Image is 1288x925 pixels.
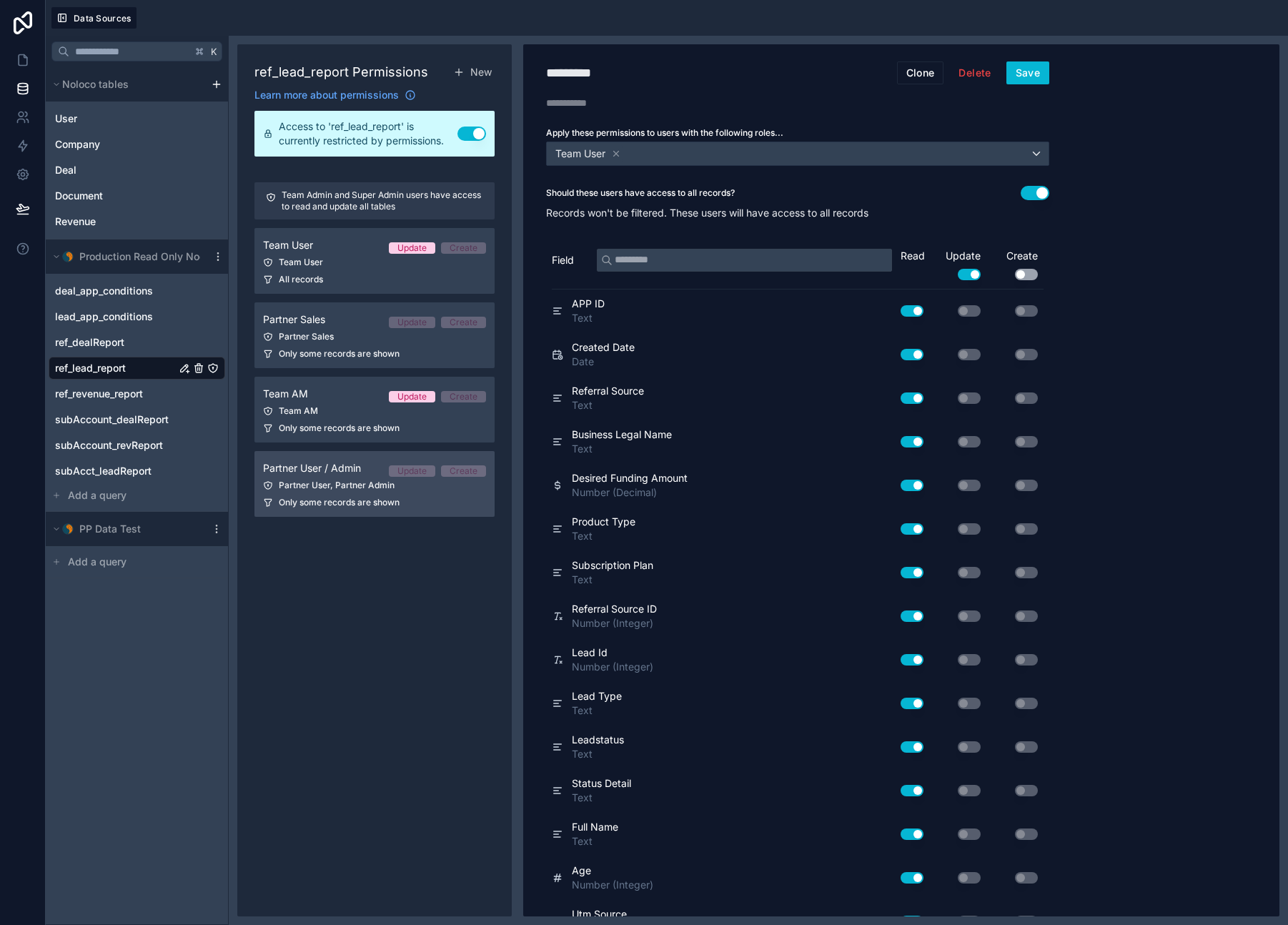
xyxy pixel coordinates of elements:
[79,249,212,264] span: Production Read Only Node
[263,387,308,401] span: Team AM
[282,189,483,212] p: Team Admin and Super Admin users have access to read and update all tables
[397,465,427,477] div: Update
[49,107,225,130] div: User
[49,485,225,505] button: Add a query
[49,184,225,207] div: Document
[572,340,635,355] span: Created Date
[263,461,361,475] span: Partner User / Admin
[55,163,76,177] span: Deal
[49,408,225,431] div: subAccount_dealReport
[546,127,1049,139] label: Apply these permissions to users with the following roles...
[572,485,688,500] span: Number (Decimal)
[254,451,495,517] a: Partner User / AdminUpdateCreatePartner User, Partner AdminOnly some records are shown
[263,257,486,268] div: Team User
[897,61,944,84] button: Clone
[55,412,169,427] span: subAccount_dealReport
[55,189,103,203] span: Document
[254,377,495,442] a: Team AMUpdateCreateTeam AMOnly some records are shown
[986,249,1044,280] div: Create
[279,497,400,508] span: Only some records are shown
[470,64,492,79] span: New
[74,13,132,24] span: Data Sources
[68,488,127,503] span: Add a query
[79,522,141,536] span: PP Data Test
[55,335,124,350] span: ref_dealReport
[572,791,631,805] span: Text
[450,465,477,477] div: Create
[254,62,428,82] h1: ref_lead_report Permissions
[572,573,653,587] span: Text
[55,137,100,152] span: Company
[572,384,644,398] span: Referral Source
[572,864,653,878] span: Age
[68,555,127,569] span: Add a query
[49,519,205,539] button: MySQL logoPP Data Test
[49,280,225,302] div: deal_app_conditions
[49,133,225,156] div: Company
[450,61,495,82] button: New
[929,249,986,280] div: Update
[572,297,605,311] span: APP ID
[62,523,74,535] img: MySQL logo
[450,391,477,402] div: Create
[397,242,427,254] div: Update
[572,616,657,630] span: Number (Integer)
[55,310,153,324] span: lead_app_conditions
[572,878,653,892] span: Number (Integer)
[49,357,225,380] div: ref_lead_report
[572,660,653,674] span: Number (Integer)
[397,391,427,402] div: Update
[55,284,153,298] span: deal_app_conditions
[55,112,77,126] span: User
[572,558,653,573] span: Subscription Plan
[263,312,325,327] span: Partner Sales
[572,907,627,921] span: Utm Source
[572,398,644,412] span: Text
[572,834,618,849] span: Text
[46,67,228,578] div: scrollable content
[55,387,143,401] span: ref_revenue_report
[263,405,486,417] div: Team AM
[62,251,74,262] img: MySQL logo
[49,331,225,354] div: ref_dealReport
[55,438,163,452] span: subAccount_revReport
[49,159,225,182] div: Deal
[572,645,653,660] span: Lead Id
[279,422,400,434] span: Only some records are shown
[49,305,225,328] div: lead_app_conditions
[572,471,688,485] span: Desired Funding Amount
[572,355,635,369] span: Date
[572,311,605,325] span: Text
[49,210,225,233] div: Revenue
[572,776,631,791] span: Status Detail
[450,242,477,254] div: Create
[55,214,96,229] span: Revenue
[572,515,635,529] span: Product Type
[254,88,399,102] span: Learn more about permissions
[55,464,152,478] span: subAcct_leadReport
[254,302,495,368] a: Partner SalesUpdateCreatePartner SalesOnly some records are shown
[552,253,574,267] span: Field
[62,77,129,91] span: Noloco tables
[263,480,486,491] div: Partner User, Partner Admin
[49,434,225,457] div: subAccount_revReport
[572,427,672,442] span: Business Legal Name
[572,689,622,703] span: Lead Type
[263,331,486,342] div: Partner Sales
[572,703,622,718] span: Text
[572,529,635,543] span: Text
[55,361,126,375] span: ref_lead_report
[49,552,225,572] button: Add a query
[49,460,225,483] div: subAcct_leadReport
[546,142,1049,166] button: Team User
[949,61,1000,84] button: Delete
[546,206,1049,220] p: Records won't be filtered. These users will have access to all records
[450,317,477,328] div: Create
[254,228,495,294] a: Team UserUpdateCreateTeam UserAll records
[1006,61,1049,84] button: Save
[901,249,929,263] div: Read
[572,442,672,456] span: Text
[397,317,427,328] div: Update
[279,348,400,360] span: Only some records are shown
[279,274,323,285] span: All records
